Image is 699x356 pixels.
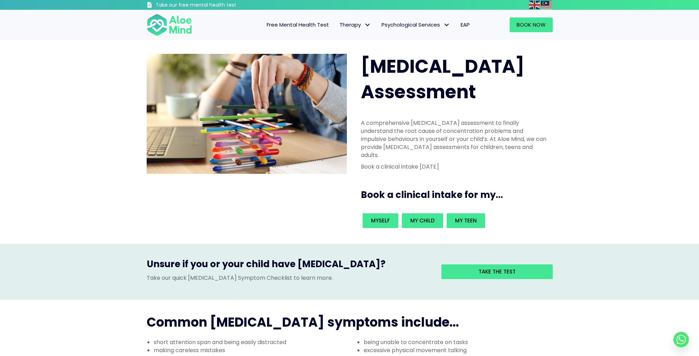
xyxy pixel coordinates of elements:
h3: Unsure if you or your child have [MEDICAL_DATA]? [147,258,431,274]
a: Free Mental Health Test [261,17,334,32]
a: EAP [455,17,475,32]
p: A comprehensive [MEDICAL_DATA] assessment to finally understand the root cause of concentration p... [361,119,548,159]
h3: Take our free mental health test [156,2,274,9]
span: Free Mental Health Test [267,21,329,28]
img: en [529,1,540,9]
img: ms [541,1,552,9]
span: Therapy [340,21,371,28]
span: EAP [461,21,470,28]
a: Whatsapp [673,332,689,347]
a: Take our free mental health test [147,2,274,10]
span: Psychological Services [382,21,450,28]
nav: Menu [201,17,475,32]
span: Common [MEDICAL_DATA] symptoms include... [147,313,459,331]
span: Myself [371,217,390,224]
li: short attention span and being easily distracted [154,338,350,346]
img: Aloe mind Logo [147,13,192,36]
p: Take our quick [MEDICAL_DATA] Symptom Checklist to learn more. [147,274,431,282]
a: Malay [541,1,553,9]
a: Take the test [441,264,553,279]
a: TherapyTherapy: submenu [334,17,376,32]
span: Take the test [478,268,516,275]
span: My teen [455,217,477,224]
span: [MEDICAL_DATA] Assessment [361,54,524,105]
span: Book Now [517,21,546,28]
a: Myself [363,213,398,228]
a: My teen [447,213,485,228]
span: Psychological Services: submenu [442,20,452,30]
h3: Book a clinical intake for my... [361,188,555,201]
a: English [529,1,541,9]
a: Book Now [510,17,553,32]
li: excessive physical movement talking [364,346,560,354]
a: My child [402,213,443,228]
div: Book an intake for my... [361,212,548,230]
span: My child [410,217,435,224]
img: ADHD photo [147,54,347,174]
p: Book a clinical intake [DATE] [361,163,548,171]
a: Psychological ServicesPsychological Services: submenu [376,17,455,32]
span: Therapy: submenu [363,20,373,30]
li: being unable to concentrate on tasks [364,338,560,346]
li: making careless mistakes [154,346,350,354]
